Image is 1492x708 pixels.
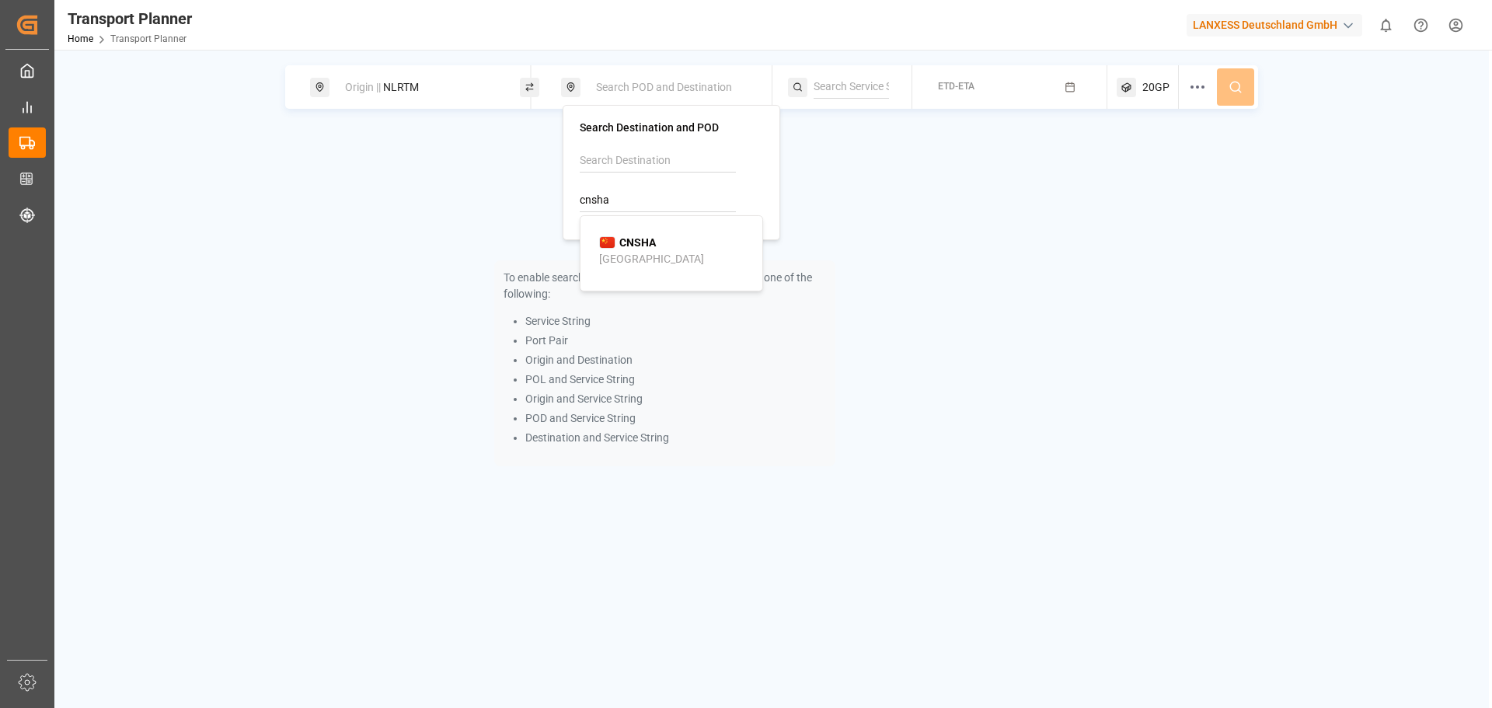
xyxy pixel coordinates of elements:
[525,352,826,368] li: Origin and Destination
[580,149,736,173] input: Search Destination
[580,189,736,212] input: Search POD
[599,236,615,249] img: country
[68,33,93,44] a: Home
[1403,8,1438,43] button: Help Center
[619,236,656,249] b: CNSHA
[525,430,826,446] li: Destination and Service String
[596,81,732,93] span: Search POD and Destination
[938,81,974,92] span: ETD-ETA
[525,371,826,388] li: POL and Service String
[525,333,826,349] li: Port Pair
[922,72,1098,103] button: ETD-ETA
[1142,79,1170,96] span: 20GP
[345,81,381,93] span: Origin ||
[504,270,826,302] p: To enable searching, add ETA, ETD, containerType and one of the following:
[336,73,504,102] div: NLRTM
[814,75,889,99] input: Search Service String
[599,251,704,267] div: [GEOGRAPHIC_DATA]
[1187,10,1368,40] button: LANXESS Deutschland GmbH
[68,7,192,30] div: Transport Planner
[1187,14,1362,37] div: LANXESS Deutschland GmbH
[1368,8,1403,43] button: show 0 new notifications
[580,122,763,133] h4: Search Destination and POD
[525,391,826,407] li: Origin and Service String
[525,410,826,427] li: POD and Service String
[525,313,826,330] li: Service String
